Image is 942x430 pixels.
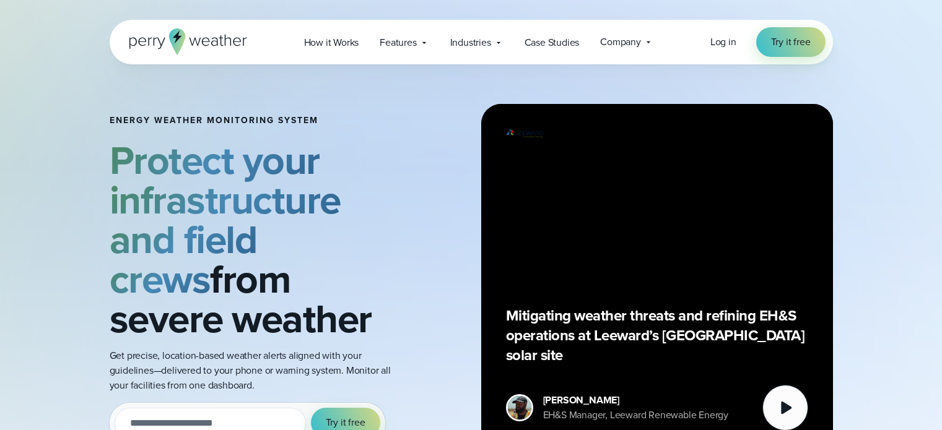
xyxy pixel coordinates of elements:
a: How it Works [294,30,370,55]
img: Leeward Renewable Energy Logo [506,129,543,138]
span: Features [380,35,416,50]
p: Get precise, location-based weather alerts aligned with your guidelines—delivered to your phone o... [110,348,399,393]
div: [PERSON_NAME] [543,393,728,408]
h2: from severe weather [110,140,399,338]
a: Case Studies [514,30,590,55]
p: Mitigating weather threats and refining EH&S operations at Leeward’s [GEOGRAPHIC_DATA] solar site [506,306,808,365]
a: Log in [710,35,736,49]
span: How it Works [304,35,359,50]
span: Try it free [326,415,365,430]
span: Industries [450,35,491,50]
div: EH&S Manager, Leeward Renewable Energy [543,408,728,423]
a: Try it free [756,27,826,57]
img: Donald Dennis Headshot [508,396,531,419]
h1: Energy Weather Monitoring System [110,116,399,126]
span: Case Studies [525,35,580,50]
span: Log in [710,35,736,49]
span: Try it free [771,35,811,49]
span: Company [600,35,641,49]
strong: Protect your infrastructure and field crews [110,131,341,308]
